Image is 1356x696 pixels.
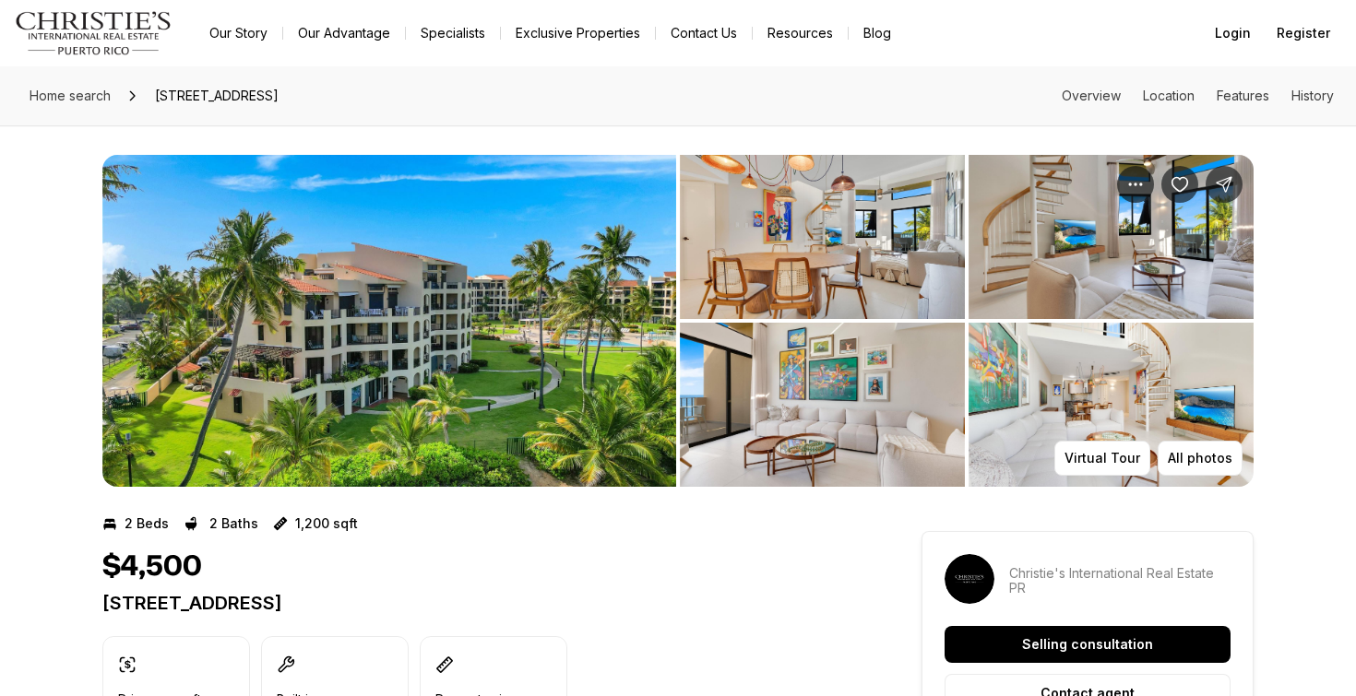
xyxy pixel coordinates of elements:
[945,626,1231,663] button: Selling consultation
[969,323,1254,487] button: View image gallery
[406,20,500,46] a: Specialists
[1022,637,1153,652] p: Selling consultation
[30,88,111,103] span: Home search
[125,516,169,531] p: 2 Beds
[102,155,676,487] button: View image gallery
[102,549,202,584] h1: $4,500
[1158,441,1243,476] button: All photos
[969,155,1254,319] button: View image gallery
[1168,451,1232,466] p: All photos
[753,20,848,46] a: Resources
[656,20,752,46] button: Contact Us
[1143,88,1195,103] a: Skip to: Location
[195,20,282,46] a: Our Story
[22,81,118,111] a: Home search
[849,20,906,46] a: Blog
[1062,88,1334,103] nav: Page section menu
[1277,26,1330,41] span: Register
[1054,441,1150,476] button: Virtual Tour
[15,11,172,55] img: logo
[680,155,965,319] button: View image gallery
[102,155,676,487] li: 1 of 15
[1204,15,1262,52] button: Login
[209,516,258,531] p: 2 Baths
[1065,451,1140,466] p: Virtual Tour
[102,155,1254,487] div: Listing Photos
[1291,88,1334,103] a: Skip to: History
[148,81,286,111] span: [STREET_ADDRESS]
[680,323,965,487] button: View image gallery
[680,155,1254,487] li: 2 of 15
[102,592,855,614] p: [STREET_ADDRESS]
[1266,15,1341,52] button: Register
[295,516,358,531] p: 1,200 sqft
[1117,166,1154,203] button: Property options
[1161,166,1198,203] button: Save Property: 190 CANDELERO RD,CRESCENT BEACH CONDOMINIUM #PH129
[501,20,655,46] a: Exclusive Properties
[1009,566,1231,596] p: Christie's International Real Estate PR
[1206,166,1243,203] button: Share Property: 190 CANDELERO RD,CRESCENT BEACH CONDOMINIUM #PH129
[283,20,405,46] a: Our Advantage
[1217,88,1269,103] a: Skip to: Features
[1062,88,1121,103] a: Skip to: Overview
[1215,26,1251,41] span: Login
